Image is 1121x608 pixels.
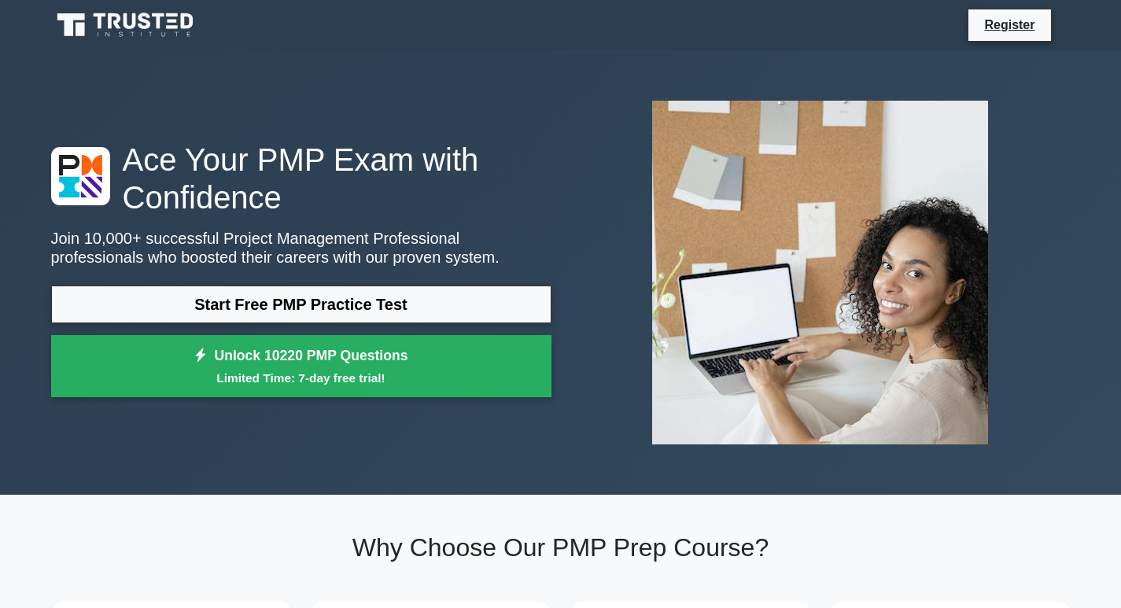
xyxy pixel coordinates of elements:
[51,335,551,398] a: Unlock 10220 PMP QuestionsLimited Time: 7-day free trial!
[51,532,1071,562] h2: Why Choose Our PMP Prep Course?
[975,15,1044,35] a: Register
[51,286,551,323] a: Start Free PMP Practice Test
[71,369,532,387] small: Limited Time: 7-day free trial!
[51,141,551,216] h1: Ace Your PMP Exam with Confidence
[51,229,551,267] p: Join 10,000+ successful Project Management Professional professionals who boosted their careers w...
